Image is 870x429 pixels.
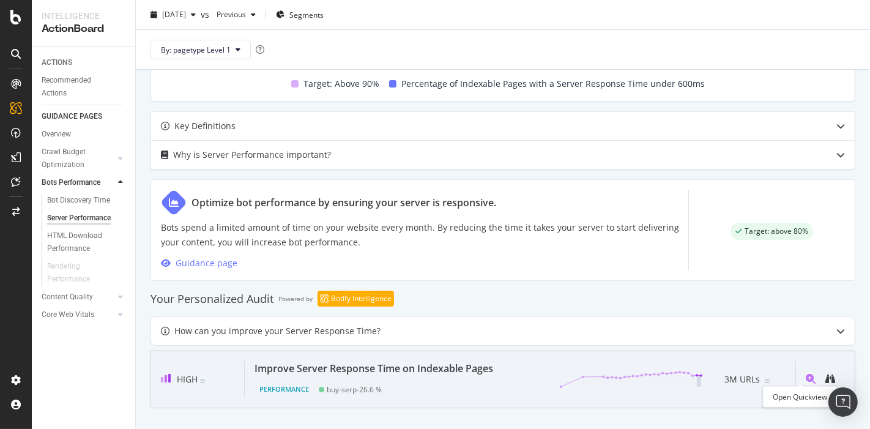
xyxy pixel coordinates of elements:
a: Rendering Performance [47,260,127,286]
a: Crawl Budget Optimization [42,146,114,171]
div: Your Personalized Audit [151,291,273,306]
span: Segments [289,9,324,20]
div: GUIDANCE PAGES [42,110,102,123]
div: Intelligence [42,10,125,22]
div: success label [731,223,813,240]
div: Rendering Performance [47,260,116,286]
a: Core Web Vitals [42,308,114,321]
button: [DATE] [146,5,201,24]
img: Equal [765,379,770,383]
a: Bots Performance [42,176,114,189]
div: Bots Performance [42,176,100,189]
p: Bots spend a limited amount of time on your website every month. By reducing the time it takes yo... [161,220,688,250]
span: Target: above 80% [745,228,808,235]
div: Performance [255,381,314,398]
div: Server Performance [47,212,111,225]
div: binoculars [825,374,835,384]
div: Open Intercom Messenger [828,387,858,417]
div: Improve Server Response Time on Indexable Pages [255,361,493,376]
div: Crawl Budget Optimization [42,146,106,171]
span: Target: Above 90% [303,76,379,91]
button: By: pagetype Level 1 [151,40,251,59]
div: Open Quickview [763,386,838,408]
span: By: pagetype Level 1 [161,44,231,54]
div: Guidance page [176,256,237,270]
a: GUIDANCE PAGES [42,110,127,123]
a: Guidance page [161,257,237,269]
span: 3M URLs [724,372,760,387]
span: 2025 Aug. 21st [162,9,186,20]
a: Server Performance [47,212,127,225]
span: Percentage of Indexable Pages with a Server Response Time under 600ms [401,76,705,91]
button: Previous [212,5,261,24]
div: ACTIONS [42,56,72,69]
div: Recommended Actions [42,74,115,100]
div: Why is Server Performance important? [173,147,331,162]
div: ActionBoard [42,22,125,36]
div: Key Definitions [174,119,236,133]
div: Bot Discovery Time [47,194,110,207]
span: Previous [212,9,246,20]
a: HTML Download Performance [47,229,127,255]
div: Botify Intelligence [331,293,392,304]
a: Overview [42,128,127,141]
div: Powered by [278,291,313,306]
div: Core Web Vitals [42,308,94,321]
a: Bot Discovery Time [47,194,127,207]
span: vs [201,9,212,21]
div: Content Quality [42,291,93,304]
div: How can you improve your Server Response Time? [174,324,381,338]
div: buy-serp - 26.6 % [327,385,382,394]
button: Segments [271,5,329,24]
a: binoculars [825,373,835,385]
a: ACTIONS [42,56,127,69]
span: High [177,373,198,385]
div: magnifying-glass-plus [806,374,816,384]
div: Optimize bot performance by ensuring your server is responsive. [191,195,496,210]
img: Equal [200,379,205,383]
a: Recommended Actions [42,74,127,100]
div: HTML Download Performance [47,229,118,255]
a: Content Quality [42,291,114,304]
div: Overview [42,128,71,141]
